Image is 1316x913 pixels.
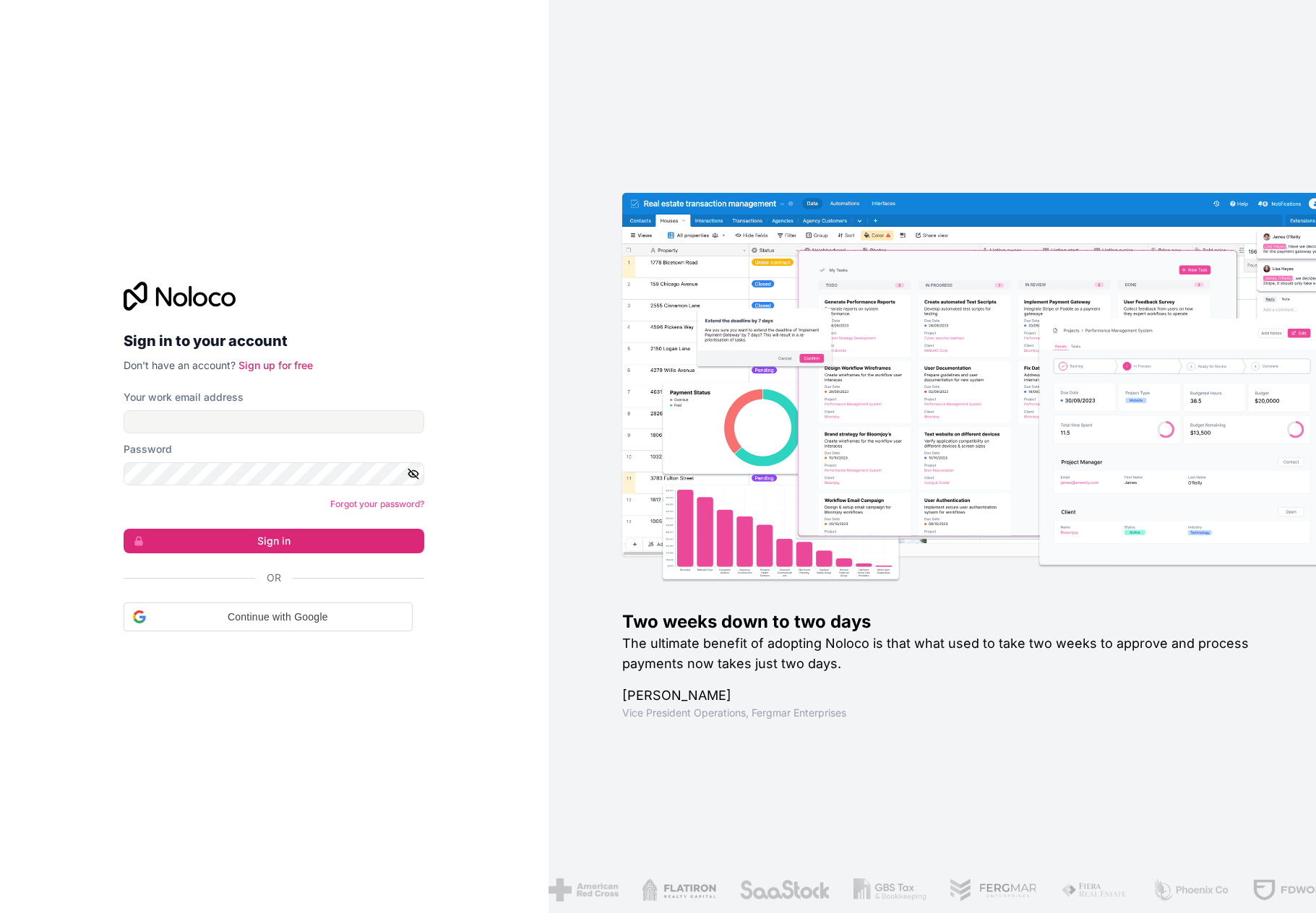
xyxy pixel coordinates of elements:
div: Continue with Google [124,602,413,631]
h2: The ultimate benefit of adopting Noloco is that what used to take two weeks to approve and proces... [622,633,1270,674]
span: Don't have an account? [124,359,236,371]
img: /assets/gbstax-C-GtDUiK.png [853,878,927,901]
label: Password [124,442,172,456]
img: /assets/phoenix-BREaitsQ.png [1152,878,1230,901]
h1: Vice President Operations , Fergmar Enterprises [622,706,1270,720]
input: Email address [124,410,424,433]
h1: Two weeks down to two days [622,610,1270,633]
img: /assets/american-red-cross-BAupjrZR.png [548,878,618,901]
h2: Sign in to your account [124,328,424,354]
span: Continue with Google [152,610,403,625]
label: Your work email address [124,390,244,404]
button: Sign in [124,529,424,553]
img: /assets/fiera-fwj2N5v4.png [1061,878,1129,901]
input: Password [124,462,424,485]
a: Sign up for free [238,359,313,371]
img: /assets/saastock-C6Zbiodz.png [739,878,830,901]
img: /assets/flatiron-C8eUkumj.png [642,878,717,901]
a: Forgot your password? [330,498,424,509]
h1: [PERSON_NAME] [622,685,1270,706]
img: /assets/fergmar-CudnrXN5.png [950,878,1038,901]
span: Or [267,571,281,585]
